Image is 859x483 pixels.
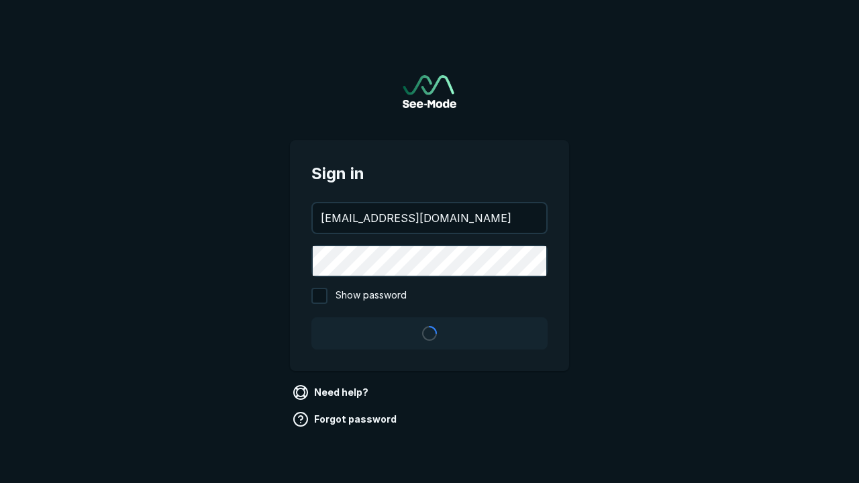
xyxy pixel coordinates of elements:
a: Go to sign in [403,75,456,108]
span: Sign in [311,162,548,186]
input: your@email.com [313,203,546,233]
a: Forgot password [290,409,402,430]
a: Need help? [290,382,374,403]
span: Show password [336,288,407,304]
img: See-Mode Logo [403,75,456,108]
